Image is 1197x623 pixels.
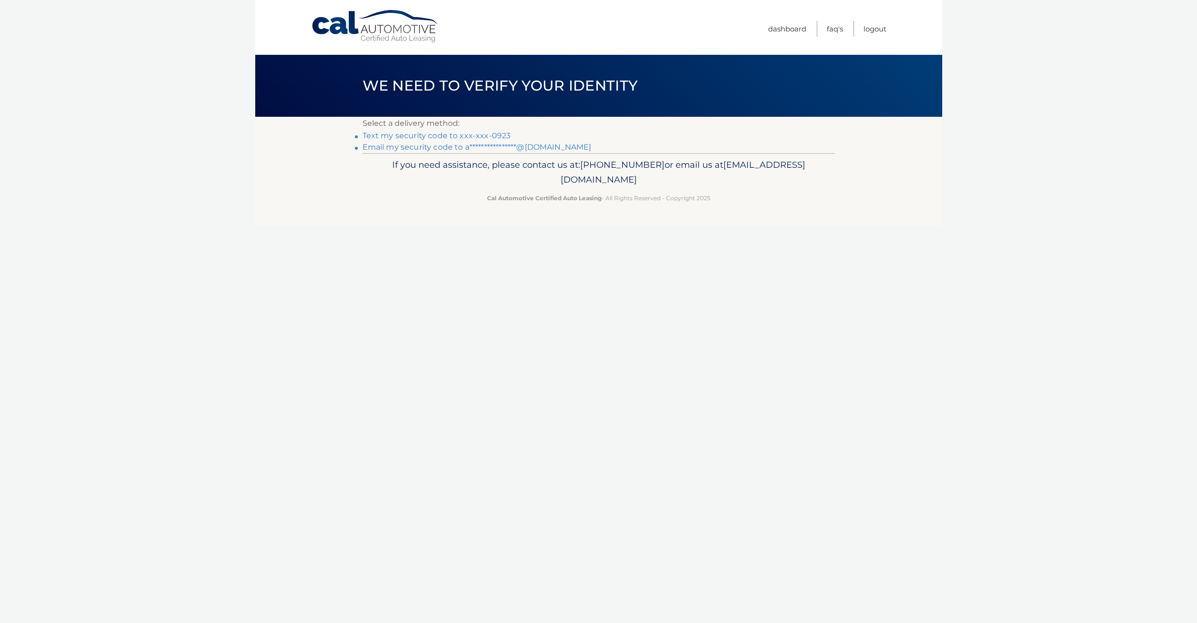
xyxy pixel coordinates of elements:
[363,77,638,94] span: We need to verify your identity
[580,159,665,170] span: [PHONE_NUMBER]
[487,194,602,202] strong: Cal Automotive Certified Auto Leasing
[369,193,829,203] p: - All Rights Reserved - Copyright 2025
[311,10,440,43] a: Cal Automotive
[864,21,886,37] a: Logout
[768,21,806,37] a: Dashboard
[369,157,829,188] p: If you need assistance, please contact us at: or email us at
[827,21,843,37] a: FAQ's
[363,131,511,140] a: Text my security code to xxx-xxx-0923
[363,117,835,130] p: Select a delivery method:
